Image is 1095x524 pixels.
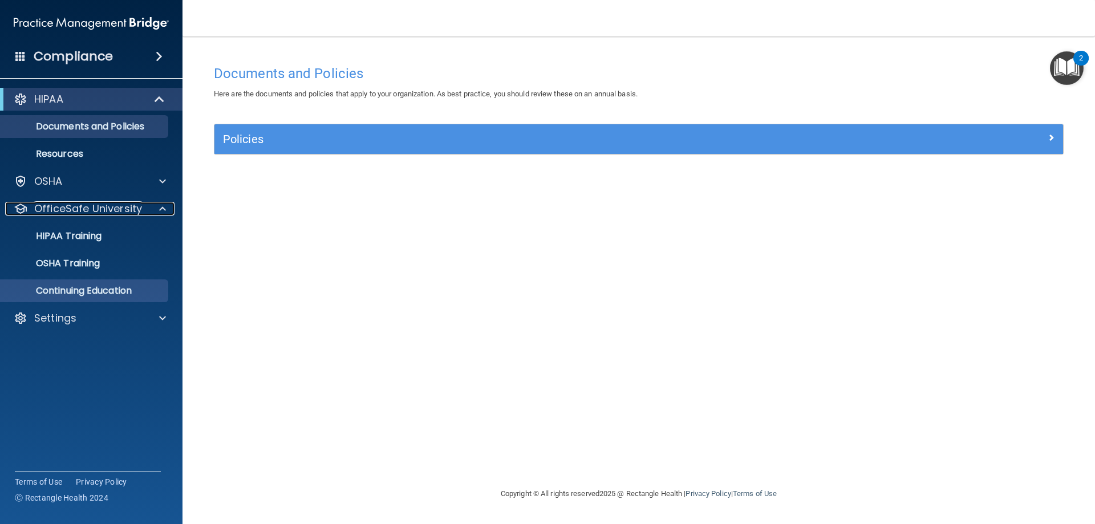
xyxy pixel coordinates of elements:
[14,12,169,35] img: PMB logo
[686,489,731,498] a: Privacy Policy
[34,48,113,64] h4: Compliance
[34,174,63,188] p: OSHA
[14,92,165,106] a: HIPAA
[7,285,163,296] p: Continuing Education
[76,476,127,488] a: Privacy Policy
[7,230,102,242] p: HIPAA Training
[733,489,777,498] a: Terms of Use
[7,121,163,132] p: Documents and Policies
[1050,51,1084,85] button: Open Resource Center, 2 new notifications
[14,311,166,325] a: Settings
[214,66,1064,81] h4: Documents and Policies
[15,476,62,488] a: Terms of Use
[34,202,142,216] p: OfficeSafe University
[223,133,842,145] h5: Policies
[898,443,1081,489] iframe: Drift Widget Chat Controller
[14,202,166,216] a: OfficeSafe University
[223,130,1055,148] a: Policies
[34,311,76,325] p: Settings
[7,258,100,269] p: OSHA Training
[15,492,108,503] span: Ⓒ Rectangle Health 2024
[431,476,847,512] div: Copyright © All rights reserved 2025 @ Rectangle Health | |
[7,148,163,160] p: Resources
[214,90,638,98] span: Here are the documents and policies that apply to your organization. As best practice, you should...
[34,92,63,106] p: HIPAA
[14,174,166,188] a: OSHA
[1079,58,1083,73] div: 2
